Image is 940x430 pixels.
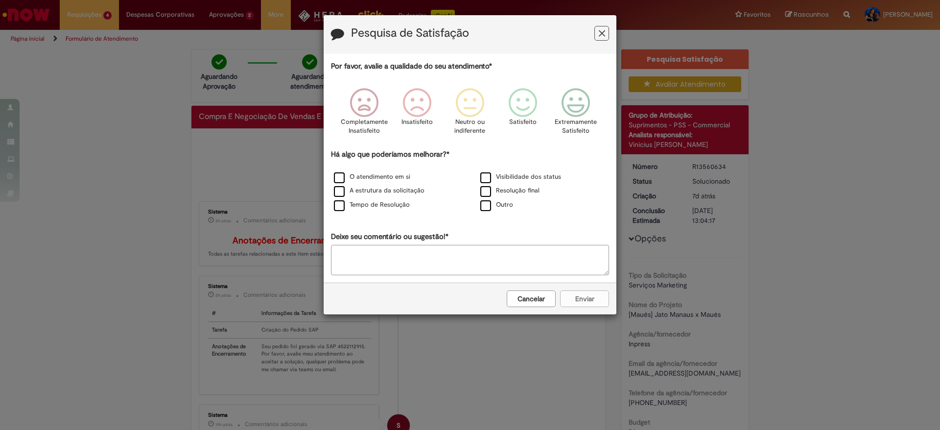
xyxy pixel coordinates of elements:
div: Insatisfeito [392,81,442,148]
div: Completamente Insatisfeito [339,81,389,148]
div: Extremamente Satisfeito [551,81,601,148]
label: Tempo de Resolução [334,200,410,210]
div: Satisfeito [498,81,548,148]
label: A estrutura da solicitação [334,186,424,195]
label: Visibilidade dos status [480,172,561,182]
label: Resolução final [480,186,540,195]
label: Deixe seu comentário ou sugestão!* [331,232,448,242]
p: Extremamente Satisfeito [555,118,597,136]
div: Há algo que poderíamos melhorar?* [331,149,609,213]
label: Outro [480,200,513,210]
div: Neutro ou indiferente [445,81,495,148]
p: Insatisfeito [401,118,433,127]
p: Neutro ou indiferente [452,118,488,136]
p: Satisfeito [509,118,537,127]
p: Completamente Insatisfeito [341,118,388,136]
label: O atendimento em si [334,172,410,182]
label: Por favor, avalie a qualidade do seu atendimento* [331,61,492,72]
label: Pesquisa de Satisfação [351,27,469,40]
button: Cancelar [507,290,556,307]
